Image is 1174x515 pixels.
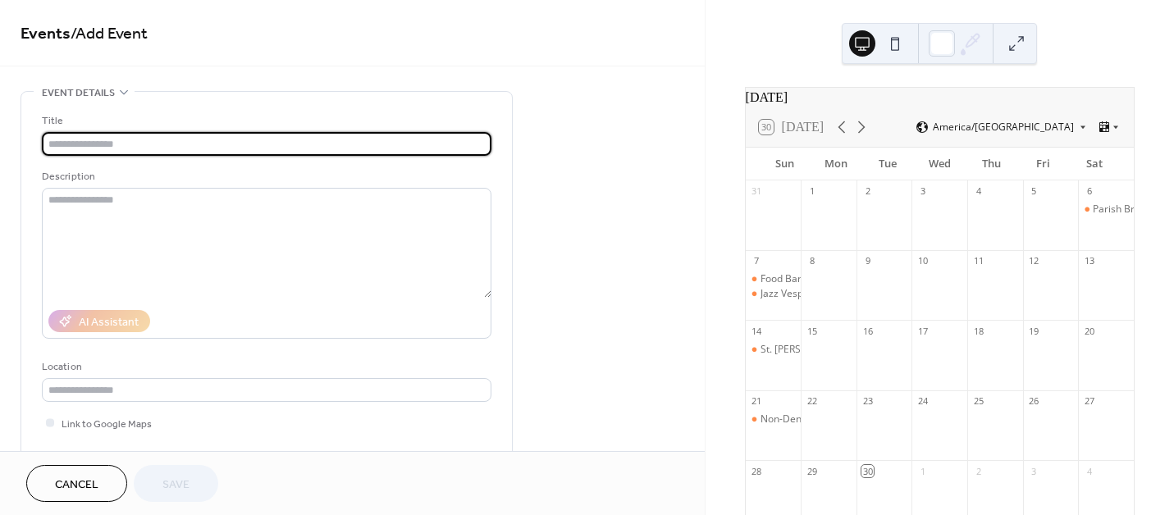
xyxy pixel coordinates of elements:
[746,272,802,286] div: Food Bank Sunday
[861,185,874,198] div: 2
[861,255,874,267] div: 9
[972,325,984,337] div: 18
[761,412,1067,426] div: Non-Denominational Service at the [GEOGRAPHIC_DATA] 10:00 am
[916,395,929,408] div: 24
[1083,185,1095,198] div: 6
[746,287,802,301] div: Jazz Vespers Goes to the Movies
[972,185,984,198] div: 4
[914,148,966,180] div: Wed
[972,395,984,408] div: 25
[42,168,488,185] div: Description
[21,18,71,50] a: Events
[1028,185,1040,198] div: 5
[916,325,929,337] div: 17
[746,412,802,426] div: Non-Denominational Service at the Richmond Fairgrounds Pavilion 10:00 am
[751,395,763,408] div: 21
[933,122,1074,132] span: America/[GEOGRAPHIC_DATA]
[751,465,763,477] div: 28
[1028,465,1040,477] div: 3
[1083,255,1095,267] div: 13
[42,84,115,102] span: Event details
[861,395,874,408] div: 23
[806,255,818,267] div: 8
[916,465,929,477] div: 1
[1083,325,1095,337] div: 20
[71,18,148,50] span: / Add Event
[1028,255,1040,267] div: 12
[972,465,984,477] div: 2
[811,148,862,180] div: Mon
[55,476,98,494] span: Cancel
[761,287,908,301] div: Jazz Vespers Goes to the Movies
[1078,203,1134,216] div: Parish Breakfast
[972,255,984,267] div: 11
[42,358,488,376] div: Location
[42,112,488,130] div: Title
[751,325,763,337] div: 14
[862,148,914,180] div: Tue
[916,185,929,198] div: 3
[1017,148,1069,180] div: Fri
[761,272,843,286] div: Food Bank [DATE]
[761,343,1036,357] div: St. [PERSON_NAME]'s Fare Forward into the Fall Season BBQ
[806,325,818,337] div: 15
[746,343,802,357] div: St. John's Fare Forward into the Fall Season BBQ
[1028,395,1040,408] div: 26
[746,88,1134,107] div: [DATE]
[861,325,874,337] div: 16
[1083,395,1095,408] div: 27
[806,395,818,408] div: 22
[1083,465,1095,477] div: 4
[1093,203,1168,216] div: Parish Breakfast
[751,255,763,267] div: 7
[916,255,929,267] div: 10
[759,148,811,180] div: Sun
[861,465,874,477] div: 30
[62,416,152,433] span: Link to Google Maps
[1028,325,1040,337] div: 19
[806,465,818,477] div: 29
[1069,148,1121,180] div: Sat
[26,465,127,502] button: Cancel
[751,185,763,198] div: 31
[966,148,1017,180] div: Thu
[806,185,818,198] div: 1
